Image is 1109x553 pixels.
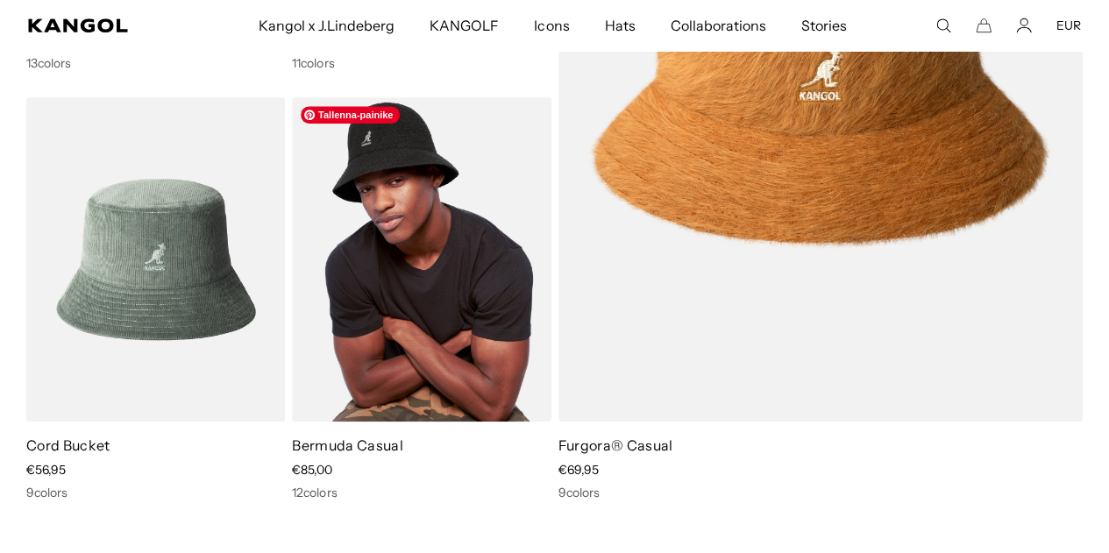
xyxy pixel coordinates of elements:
[292,436,402,454] a: Bermuda Casual
[28,18,170,32] a: Kangol
[26,55,285,71] div: 13 colors
[1056,18,1081,33] button: EUR
[292,485,551,500] div: 12 colors
[1016,18,1032,33] a: Account
[26,462,66,478] span: €56,95
[976,18,992,33] button: Cart
[26,485,285,500] div: 9 colors
[558,436,673,454] a: Furgora® Casual
[935,18,951,33] summary: Search here
[26,97,285,422] img: Cord Bucket
[292,55,551,71] div: 11 colors
[301,106,400,124] span: Tallenna-painike
[26,436,110,454] a: Cord Bucket
[558,485,1084,500] div: 9 colors
[292,97,551,422] img: Bermuda Casual
[292,462,332,478] span: €85,00
[558,462,599,478] span: €69,95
